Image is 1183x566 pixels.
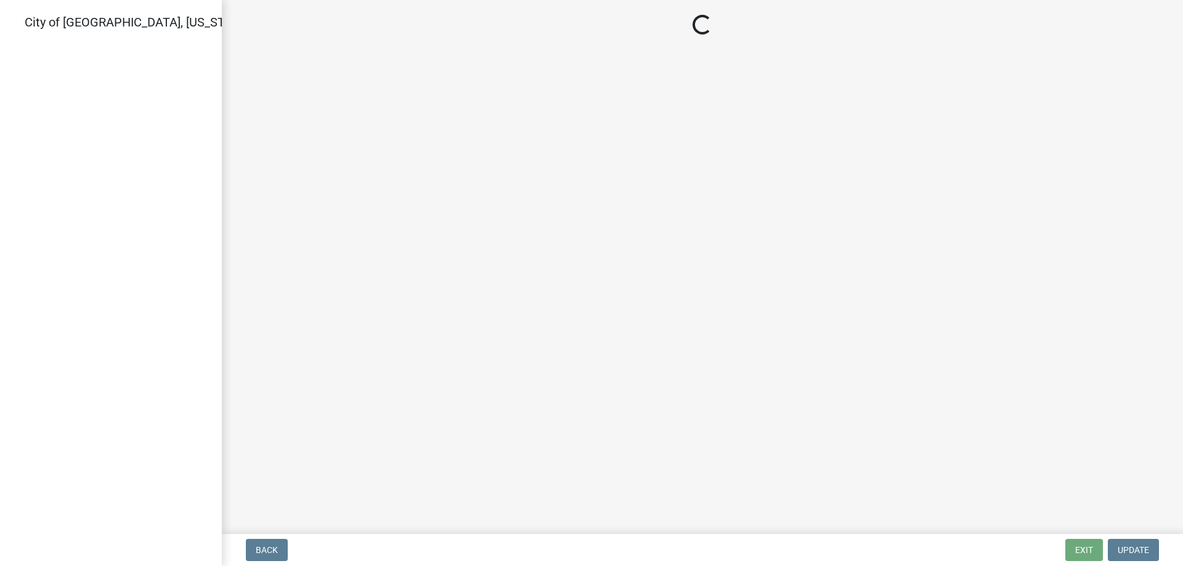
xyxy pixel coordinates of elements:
[1108,539,1159,561] button: Update
[1065,539,1103,561] button: Exit
[256,545,278,555] span: Back
[1118,545,1149,555] span: Update
[246,539,288,561] button: Back
[25,15,249,30] span: City of [GEOGRAPHIC_DATA], [US_STATE]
